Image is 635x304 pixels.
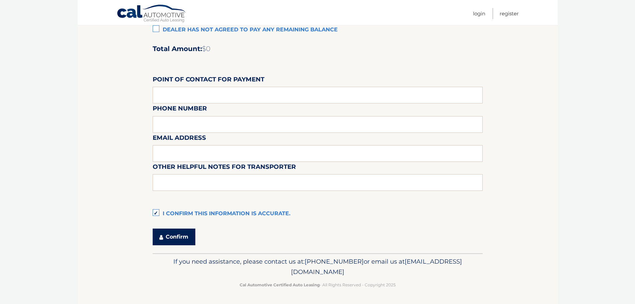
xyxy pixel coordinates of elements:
[153,162,296,174] label: Other helpful notes for transporter
[153,23,483,37] label: Dealer has not agreed to pay any remaining balance
[153,207,483,221] label: I confirm this information is accurate.
[202,45,210,53] span: $0
[153,74,264,87] label: Point of Contact for Payment
[305,258,364,265] span: [PHONE_NUMBER]
[153,133,206,145] label: Email Address
[117,4,187,24] a: Cal Automotive
[473,8,485,19] a: Login
[500,8,519,19] a: Register
[153,45,483,53] h2: Total Amount:
[157,256,478,278] p: If you need assistance, please contact us at: or email us at
[240,282,320,287] strong: Cal Automotive Certified Auto Leasing
[157,281,478,288] p: - All Rights Reserved - Copyright 2025
[153,229,195,245] button: Confirm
